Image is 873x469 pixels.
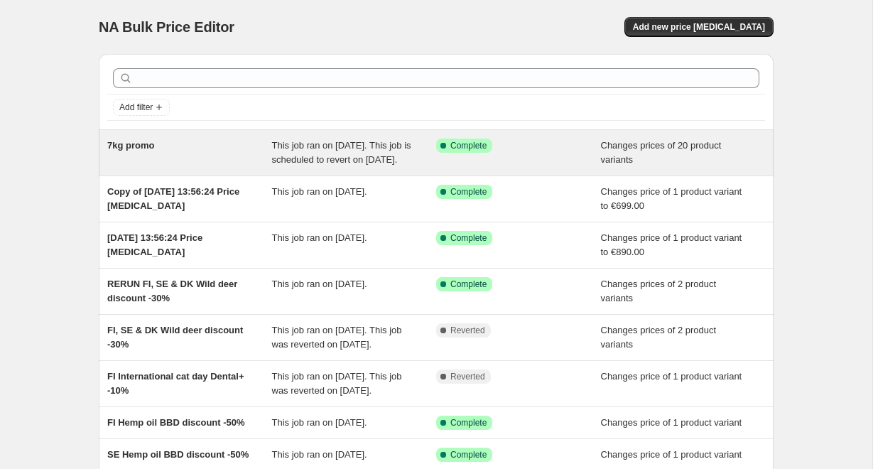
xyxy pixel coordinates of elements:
[624,17,774,37] button: Add new price [MEDICAL_DATA]
[99,19,234,35] span: NA Bulk Price Editor
[633,21,765,33] span: Add new price [MEDICAL_DATA]
[272,371,402,396] span: This job ran on [DATE]. This job was reverted on [DATE].
[107,279,237,303] span: RERUN FI, SE & DK Wild deer discount -30%
[601,325,717,350] span: Changes prices of 2 product variants
[107,186,239,211] span: Copy of [DATE] 13:56:24 Price [MEDICAL_DATA]
[601,449,742,460] span: Changes price of 1 product variant
[272,417,367,428] span: This job ran on [DATE].
[601,279,717,303] span: Changes prices of 2 product variants
[272,449,367,460] span: This job ran on [DATE].
[601,417,742,428] span: Changes price of 1 product variant
[107,417,245,428] span: FI Hemp oil BBD discount -50%
[450,371,485,382] span: Reverted
[450,232,487,244] span: Complete
[450,186,487,198] span: Complete
[107,325,243,350] span: FI, SE & DK Wild deer discount -30%
[107,140,154,151] span: 7kg promo
[272,232,367,243] span: This job ran on [DATE].
[119,102,153,113] span: Add filter
[450,325,485,336] span: Reverted
[272,279,367,289] span: This job ran on [DATE].
[601,232,742,257] span: Changes price of 1 product variant to €890.00
[107,371,244,396] span: FI International cat day Dental+ -10%
[272,140,411,165] span: This job ran on [DATE]. This job is scheduled to revert on [DATE].
[601,371,742,382] span: Changes price of 1 product variant
[113,99,170,116] button: Add filter
[450,417,487,428] span: Complete
[450,140,487,151] span: Complete
[272,325,402,350] span: This job ran on [DATE]. This job was reverted on [DATE].
[272,186,367,197] span: This job ran on [DATE].
[450,279,487,290] span: Complete
[107,232,202,257] span: [DATE] 13:56:24 Price [MEDICAL_DATA]
[601,186,742,211] span: Changes price of 1 product variant to €699.00
[107,449,249,460] span: SE Hemp oil BBD discount -50%
[450,449,487,460] span: Complete
[601,140,722,165] span: Changes prices of 20 product variants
